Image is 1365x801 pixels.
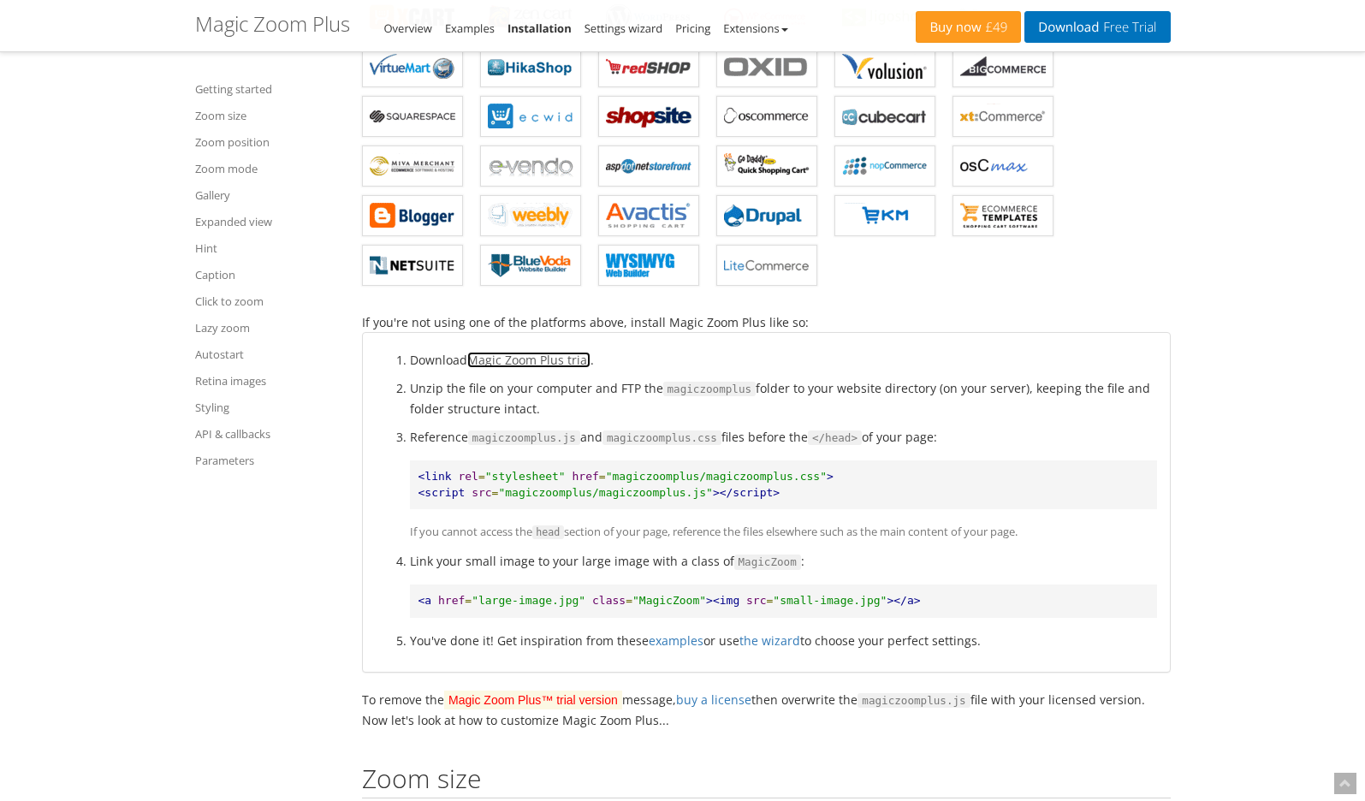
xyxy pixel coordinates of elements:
a: Pricing [675,21,710,36]
a: Magic Zoom Plus for CubeCart [834,96,935,137]
a: Lazy zoom [195,317,341,338]
li: Unzip the file on your computer and FTP the folder to your website directory (on your server), ke... [410,378,1157,418]
a: Hint [195,238,341,258]
span: = [465,594,472,607]
a: Magic Zoom Plus for Weebly [480,195,581,236]
a: Examples [445,21,495,36]
a: examples [649,632,703,649]
span: class [592,594,626,607]
b: Magic Zoom Plus for Blogger [370,203,455,228]
span: "magiczoomplus/magiczoomplus.css" [606,470,827,483]
code: head [532,525,565,539]
span: <a [418,594,432,607]
h2: Zoom size [362,764,1171,798]
span: href [438,594,465,607]
b: Magic Zoom Plus for xt:Commerce [960,104,1046,129]
a: Parameters [195,450,341,471]
b: Magic Zoom Plus for nopCommerce [842,153,928,179]
a: Magic Zoom Plus for ECWID [480,96,581,137]
a: Installation [507,21,572,36]
a: Autostart [195,344,341,365]
span: "stylesheet" [485,470,566,483]
b: Magic Zoom Plus for osCMax [960,153,1046,179]
b: Magic Zoom Plus for AspDotNetStorefront [606,153,691,179]
a: Magic Zoom Plus for xt:Commerce [953,96,1053,137]
span: = [767,594,774,607]
a: Zoom position [195,132,341,152]
b: Magic Zoom Plus for Squarespace [370,104,455,129]
a: Settings wizard [585,21,663,36]
b: Magic Zoom Plus for Miva Merchant [370,153,455,179]
a: Magic Zoom Plus for AspDotNetStorefront [598,145,699,187]
span: href [573,470,599,483]
a: the wizard [739,632,800,649]
h1: Magic Zoom Plus [195,13,350,35]
b: Magic Zoom Plus for EKM [842,203,928,228]
span: "large-image.jpg" [472,594,585,607]
span: "MagicZoom" [632,594,706,607]
a: Magic Zoom Plus for ShopSite [598,96,699,137]
a: Magic Zoom Plus for EKM [834,195,935,236]
b: Magic Zoom Plus for HikaShop [488,54,573,80]
b: Magic Zoom Plus for OXID [724,54,810,80]
span: > [827,470,834,483]
a: Magic Zoom Plus for WYSIWYG [598,245,699,286]
a: Magic Zoom Plus for osCMax [953,145,1053,187]
a: Magic Zoom Plus for GoDaddy Shopping Cart [716,145,817,187]
code: </head> [808,430,862,446]
span: src [746,594,766,607]
a: Buy now£49 [916,11,1021,43]
a: Overview [384,21,432,36]
span: <script [418,486,466,499]
a: Magic Zoom Plus for BlueVoda [480,245,581,286]
a: Magic Zoom Plus for Miva Merchant [362,145,463,187]
b: Magic Zoom Plus for Volusion [842,54,928,80]
a: Magic Zoom Plus for osCommerce [716,96,817,137]
b: Magic Zoom Plus for WYSIWYG [606,252,691,278]
a: DownloadFree Trial [1024,11,1170,43]
span: ><img [706,594,739,607]
a: Expanded view [195,211,341,232]
a: Magic Zoom Plus trial [467,352,591,368]
b: Magic Zoom Plus for NetSuite [370,252,455,278]
a: buy a license [676,691,751,708]
a: Magic Zoom Plus for Squarespace [362,96,463,137]
span: ></script> [713,486,780,499]
span: = [599,470,606,483]
a: Magic Zoom Plus for VirtueMart [362,46,463,87]
b: Magic Zoom Plus for redSHOP [606,54,691,80]
li: Reference and files before the of your page: [410,427,1157,543]
b: Magic Zoom Plus for VirtueMart [370,54,455,80]
b: Magic Zoom Plus for LiteCommerce [724,252,810,278]
a: Magic Zoom Plus for HikaShop [480,46,581,87]
span: <link [418,470,452,483]
b: Magic Zoom Plus for Avactis [606,203,691,228]
span: src [472,486,491,499]
span: £49 [982,21,1008,34]
a: Magic Zoom Plus for Volusion [834,46,935,87]
span: "small-image.jpg" [773,594,887,607]
a: Magic Zoom Plus for Blogger [362,195,463,236]
b: Magic Zoom Plus for ecommerce Templates [960,203,1046,228]
span: "magiczoomplus/magiczoomplus.js" [498,486,712,499]
span: = [492,486,499,499]
a: Magic Zoom Plus for nopCommerce [834,145,935,187]
li: Link your small image to your large image with a class of : [410,551,1157,618]
a: Magic Zoom Plus for OXID [716,46,817,87]
a: Styling [195,397,341,418]
a: Magic Zoom Plus for ecommerce Templates [953,195,1053,236]
code: magiczoomplus.js [468,430,580,446]
code: MagicZoom [734,555,801,570]
mark: Magic Zoom Plus™ trial version [444,691,623,709]
b: Magic Zoom Plus for GoDaddy Shopping Cart [724,153,810,179]
span: Free Trial [1099,21,1156,34]
a: Magic Zoom Plus for redSHOP [598,46,699,87]
code: magiczoomplus [663,382,757,397]
a: Extensions [723,21,787,36]
b: Magic Zoom Plus for CubeCart [842,104,928,129]
a: Caption [195,264,341,285]
b: Magic Zoom Plus for e-vendo [488,153,573,179]
a: Magic Zoom Plus for Drupal [716,195,817,236]
b: Magic Zoom Plus for Bigcommerce [960,54,1046,80]
a: Magic Zoom Plus for e-vendo [480,145,581,187]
